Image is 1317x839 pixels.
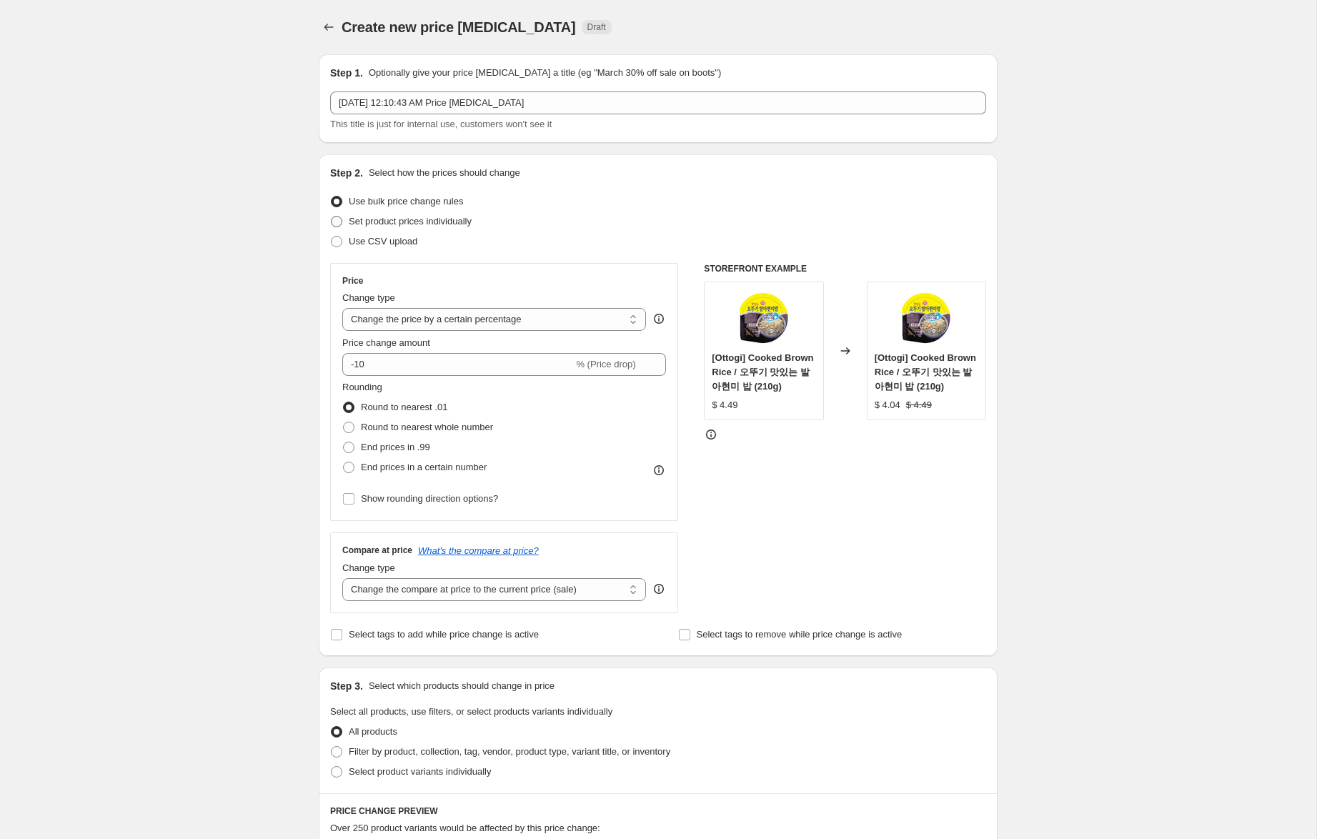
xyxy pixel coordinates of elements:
[652,312,666,326] div: help
[712,352,813,392] span: [Ottogi] Cooked Brown Rice / 오뚜기 맛있는 발아현미 밥 (210g)
[418,545,539,556] button: What's the compare at price?
[361,493,498,504] span: Show rounding direction options?
[342,382,382,392] span: Rounding
[361,422,493,432] span: Round to nearest whole number
[697,629,903,640] span: Select tags to remove while price change is active
[342,275,363,287] h3: Price
[330,679,363,693] h2: Step 3.
[330,823,600,833] span: Over 250 product variants would be affected by this price change:
[342,337,430,348] span: Price change amount
[349,236,417,247] span: Use CSV upload
[704,263,986,274] h6: STOREFRONT EXAMPLE
[361,442,430,452] span: End prices in .99
[349,196,463,207] span: Use bulk price change rules
[342,545,412,556] h3: Compare at price
[349,766,491,777] span: Select product variants individually
[330,805,986,817] h6: PRICE CHANGE PREVIEW
[361,462,487,472] span: End prices in a certain number
[330,706,612,717] span: Select all products, use filters, or select products variants individually
[576,359,635,369] span: % (Price drop)
[369,166,520,180] p: Select how the prices should change
[330,119,552,129] span: This title is just for internal use, customers won't see it
[361,402,447,412] span: Round to nearest .01
[342,19,576,35] span: Create new price [MEDICAL_DATA]
[369,679,555,693] p: Select which products should change in price
[735,289,792,347] img: b8c6ba505_80x.jpg
[342,353,573,376] input: -15
[898,289,955,347] img: b8c6ba505_80x.jpg
[349,216,472,227] span: Set product prices individually
[906,398,932,412] strike: $ 4.49
[712,398,737,412] div: $ 4.49
[342,562,395,573] span: Change type
[349,746,670,757] span: Filter by product, collection, tag, vendor, product type, variant title, or inventory
[369,66,721,80] p: Optionally give your price [MEDICAL_DATA] a title (eg "March 30% off sale on boots")
[330,166,363,180] h2: Step 2.
[875,352,976,392] span: [Ottogi] Cooked Brown Rice / 오뚜기 맛있는 발아현미 밥 (210g)
[342,292,395,303] span: Change type
[587,21,606,33] span: Draft
[875,398,900,412] div: $ 4.04
[330,66,363,80] h2: Step 1.
[652,582,666,596] div: help
[330,91,986,114] input: 30% off holiday sale
[349,726,397,737] span: All products
[349,629,539,640] span: Select tags to add while price change is active
[319,17,339,37] button: Price change jobs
